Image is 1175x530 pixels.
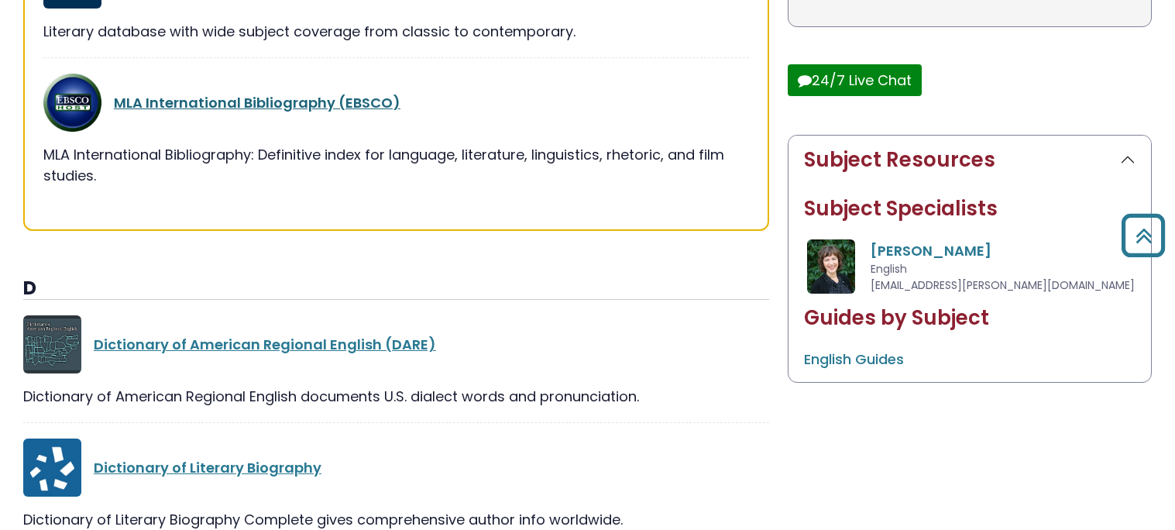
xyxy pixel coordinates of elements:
[94,335,436,354] a: Dictionary of American Regional English (DARE)
[23,277,769,301] h3: D
[788,64,922,96] button: 24/7 Live Chat
[788,136,1151,184] button: Subject Resources
[23,386,769,407] div: Dictionary of American Regional English documents U.S. dialect words and pronunciation.
[871,277,1135,293] span: [EMAIL_ADDRESS][PERSON_NAME][DOMAIN_NAME]
[807,239,855,294] img: Sarah McClure Kolk
[804,306,1135,330] h2: Guides by Subject
[43,144,749,186] div: MLA International Bibliography: Definitive index for language, literature, linguistics, rhetoric,...
[871,261,907,277] span: English
[1115,221,1171,250] a: Back to Top
[871,241,991,260] a: [PERSON_NAME]
[23,509,769,530] div: Dictionary of Literary Biography Complete gives comprehensive author info worldwide.
[804,349,904,369] a: English Guides
[94,458,321,477] a: Dictionary of Literary Biography
[804,197,1135,221] h2: Subject Specialists
[43,21,749,42] div: Literary database with wide subject coverage from classic to contemporary.
[114,93,400,112] a: MLA International Bibliography (EBSCO)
